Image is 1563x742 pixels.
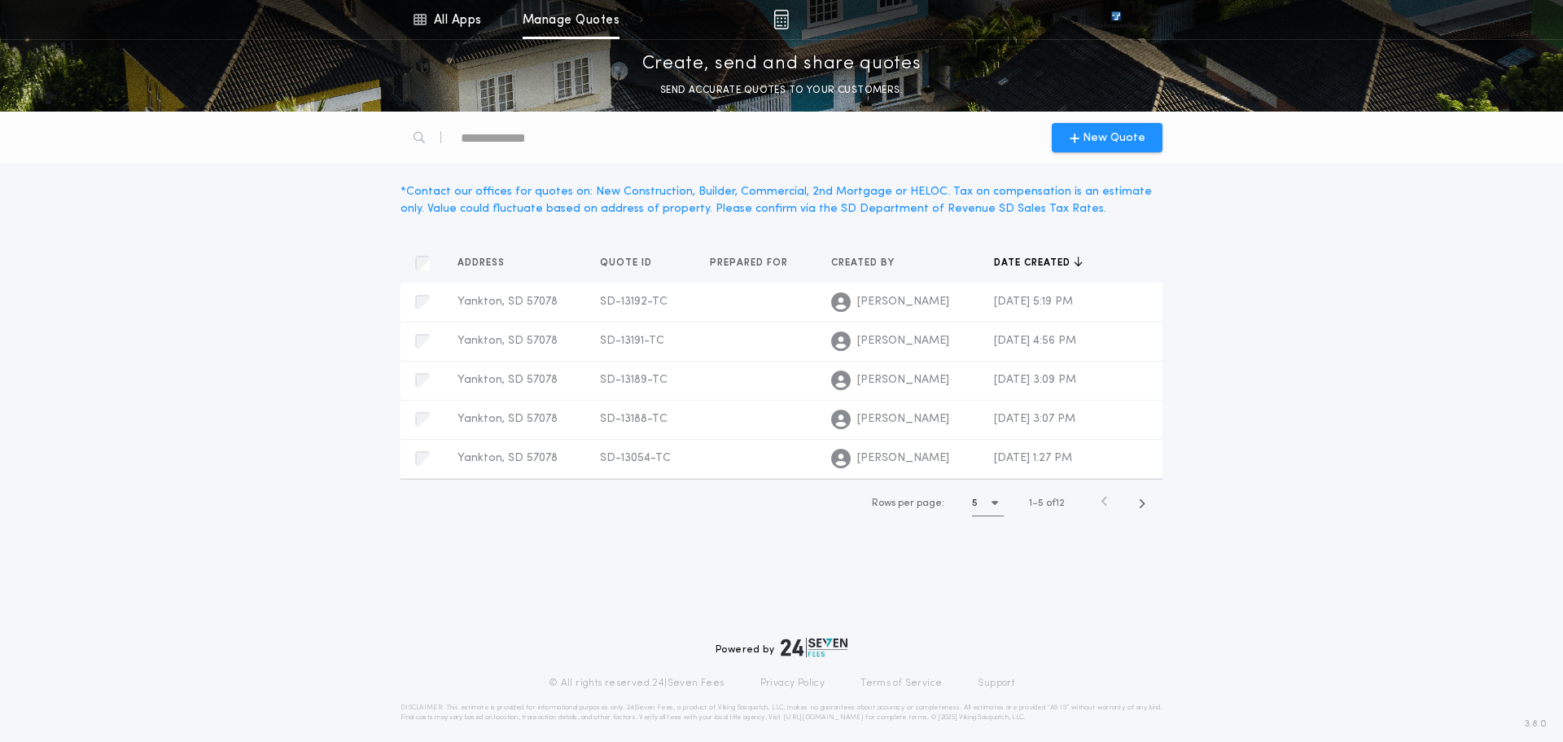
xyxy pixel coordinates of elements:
span: SD-13191-TC [600,335,664,347]
p: Create, send and share quotes [642,51,922,77]
span: 5 [1038,498,1044,508]
img: vs-icon [1082,11,1150,28]
a: Support [978,677,1014,690]
button: New Quote [1052,123,1162,152]
img: img [773,10,789,29]
span: Yankton, SD 57078 [458,452,558,464]
button: 5 [972,490,1004,516]
div: * Contact our offices for quotes on: New Construction, Builder, Commercial, 2nd Mortgage or HELOC... [401,183,1162,217]
span: SD-13054-TC [600,452,671,464]
a: [URL][DOMAIN_NAME] [783,714,864,721]
h1: 5 [972,495,978,511]
span: Address [458,257,508,270]
div: Powered by [716,638,847,657]
span: [PERSON_NAME] [857,411,949,428]
p: SEND ACCURATE QUOTES TO YOUR CUSTOMERS. [660,82,903,99]
button: Quote ID [600,255,664,271]
span: of 12 [1046,496,1065,511]
button: Created by [831,255,907,271]
span: Date created [994,257,1074,270]
button: Date created [994,255,1083,271]
span: [PERSON_NAME] [857,333,949,349]
img: logo [781,638,847,657]
span: [DATE] 4:56 PM [994,335,1076,347]
span: [PERSON_NAME] [857,450,949,467]
span: Yankton, SD 57078 [458,296,558,308]
span: Created by [831,257,898,270]
a: Terms of Service [860,677,942,690]
span: [PERSON_NAME] [857,294,949,310]
span: SD-13189-TC [600,374,668,386]
span: [DATE] 1:27 PM [994,452,1072,464]
span: Yankton, SD 57078 [458,335,558,347]
span: [DATE] 3:09 PM [994,374,1076,386]
span: SD-13192-TC [600,296,668,308]
p: © All rights reserved. 24|Seven Fees [549,677,725,690]
span: Prepared for [710,257,791,270]
p: DISCLAIMER: This estimate is provided for informational purposes only. 24|Seven Fees, a product o... [401,703,1162,722]
span: [DATE] 3:07 PM [994,413,1075,425]
span: 1 [1029,498,1032,508]
span: Yankton, SD 57078 [458,374,558,386]
button: Address [458,255,517,271]
span: 3.8.0 [1525,717,1547,731]
a: Privacy Policy [760,677,825,690]
span: Quote ID [600,257,655,270]
span: [DATE] 5:19 PM [994,296,1073,308]
span: SD-13188-TC [600,413,668,425]
span: [PERSON_NAME] [857,372,949,389]
span: Yankton, SD 57078 [458,413,558,425]
span: New Quote [1083,130,1145,147]
span: Rows per page: [872,498,944,508]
